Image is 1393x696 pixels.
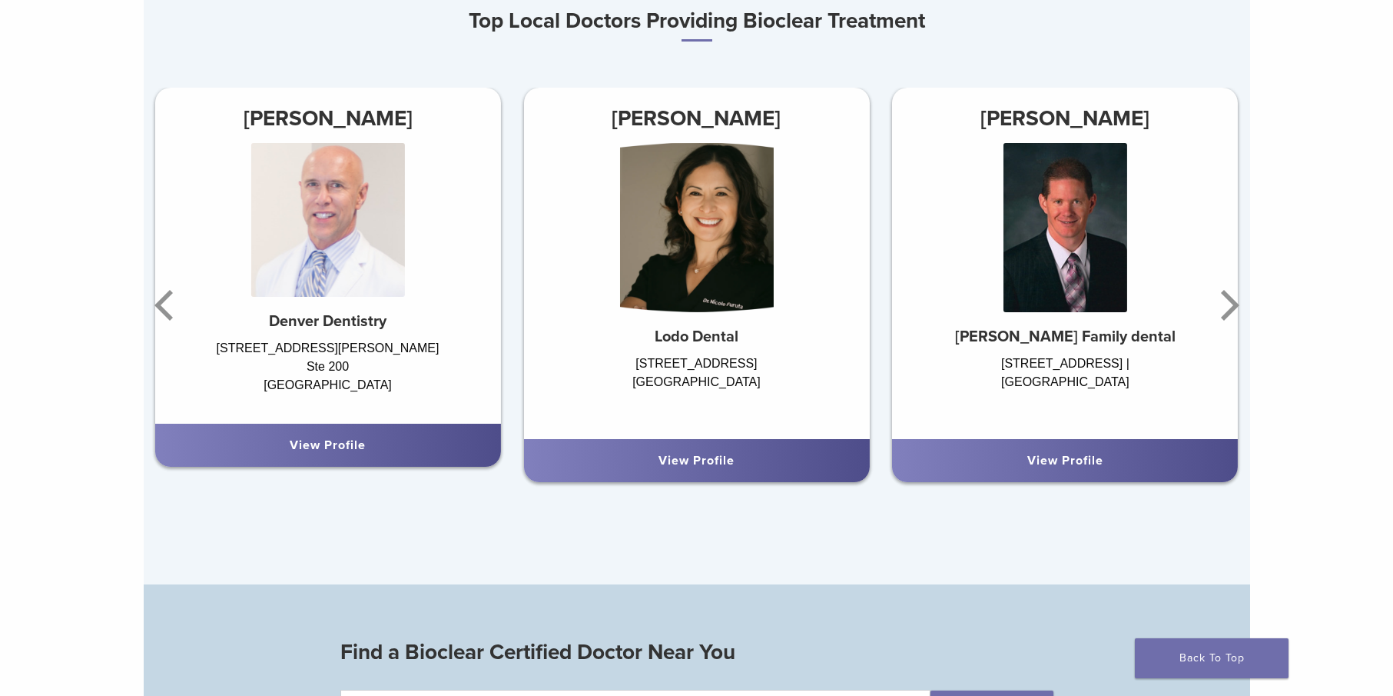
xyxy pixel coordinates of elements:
[619,143,773,312] img: Dr. Nicole Furuta
[892,355,1238,424] div: [STREET_ADDRESS] | [GEOGRAPHIC_DATA]
[1135,638,1289,678] a: Back To Top
[155,100,501,137] h3: [PERSON_NAME]
[269,312,386,331] strong: Denver Dentistry
[251,143,405,297] img: Dr. Guy Grabiak
[290,438,366,453] a: View Profile
[655,328,738,346] strong: Lodo Dental
[658,453,735,468] a: View Profile
[1003,143,1126,312] img: Dr. Jeff Poulson
[1027,453,1103,468] a: View Profile
[144,2,1250,42] h3: Top Local Doctors Providing Bioclear Treatment
[1212,259,1242,351] button: Next
[340,634,1053,671] h3: Find a Bioclear Certified Doctor Near You
[523,100,869,137] h3: [PERSON_NAME]
[155,339,501,408] div: [STREET_ADDRESS][PERSON_NAME] Ste 200 [GEOGRAPHIC_DATA]
[892,100,1238,137] h3: [PERSON_NAME]
[523,355,869,424] div: [STREET_ADDRESS] [GEOGRAPHIC_DATA]
[955,328,1176,346] strong: [PERSON_NAME] Family dental
[151,259,182,351] button: Previous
